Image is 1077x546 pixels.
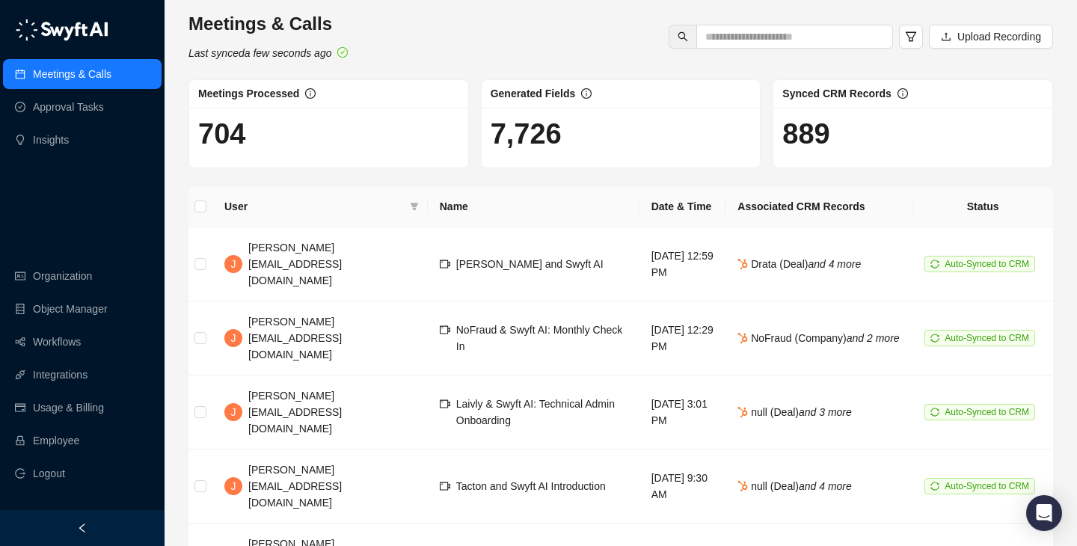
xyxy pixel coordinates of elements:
span: Auto-Synced to CRM [945,333,1029,343]
span: Upload Recording [957,28,1041,45]
span: NoFraud & Swyft AI: Monthly Check In [456,324,623,352]
a: Workflows [33,327,81,357]
td: [DATE] 12:29 PM [639,301,726,375]
span: Meetings Processed [198,88,299,99]
span: filter [905,31,917,43]
span: NoFraud (Company) [737,332,899,344]
span: filter [407,195,422,218]
span: check-circle [337,47,348,58]
span: Laivly & Swyft AI: Technical Admin Onboarding [456,398,615,426]
a: Object Manager [33,294,108,324]
h3: Meetings & Calls [188,12,348,36]
i: Last synced a few seconds ago [188,47,331,59]
span: J [231,256,236,272]
th: Status [912,186,1053,227]
h1: 7,726 [491,117,752,151]
i: and 4 more [799,480,852,492]
span: Logout [33,458,65,488]
span: sync [930,482,939,491]
span: info-circle [581,88,592,99]
td: [DATE] 12:59 PM [639,227,726,301]
a: Insights [33,125,69,155]
i: and 4 more [808,258,861,270]
span: Auto-Synced to CRM [945,481,1029,491]
h1: 704 [198,117,459,151]
span: video-camera [440,325,450,335]
span: search [678,31,688,42]
a: Organization [33,261,92,291]
th: Associated CRM Records [725,186,912,227]
span: info-circle [897,88,908,99]
i: and 2 more [847,332,900,344]
span: video-camera [440,259,450,269]
th: Name [428,186,639,227]
span: sync [930,334,939,343]
a: Usage & Billing [33,393,104,423]
span: logout [15,468,25,479]
a: Meetings & Calls [33,59,111,89]
span: [PERSON_NAME][EMAIL_ADDRESS][DOMAIN_NAME] [248,316,342,361]
span: video-camera [440,399,450,409]
span: Auto-Synced to CRM [945,259,1029,269]
span: J [231,478,236,494]
button: Upload Recording [929,25,1053,49]
i: and 3 more [799,406,852,418]
span: sync [930,408,939,417]
span: Generated Fields [491,88,576,99]
span: Tacton and Swyft AI Introduction [456,480,606,492]
span: null (Deal) [737,406,852,418]
span: filter [410,202,419,211]
span: [PERSON_NAME][EMAIL_ADDRESS][DOMAIN_NAME] [248,464,342,509]
td: [DATE] 9:30 AM [639,450,726,524]
span: upload [941,31,951,42]
span: Auto-Synced to CRM [945,407,1029,417]
a: Approval Tasks [33,92,104,122]
span: J [231,330,236,346]
h1: 889 [782,117,1043,151]
span: video-camera [440,481,450,491]
th: Date & Time [639,186,726,227]
span: left [77,523,88,533]
td: [DATE] 3:01 PM [639,375,726,450]
span: sync [930,260,939,269]
a: Integrations [33,360,88,390]
span: [PERSON_NAME][EMAIL_ADDRESS][DOMAIN_NAME] [248,390,342,435]
span: info-circle [305,88,316,99]
span: J [231,404,236,420]
span: User [224,198,404,215]
span: Synced CRM Records [782,88,891,99]
a: Employee [33,426,79,455]
img: logo-05li4sbe.png [15,19,108,41]
span: Drata (Deal) [737,258,861,270]
span: [PERSON_NAME] and Swyft AI [456,258,604,270]
span: [PERSON_NAME][EMAIL_ADDRESS][DOMAIN_NAME] [248,242,342,286]
div: Open Intercom Messenger [1026,495,1062,531]
span: null (Deal) [737,480,852,492]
